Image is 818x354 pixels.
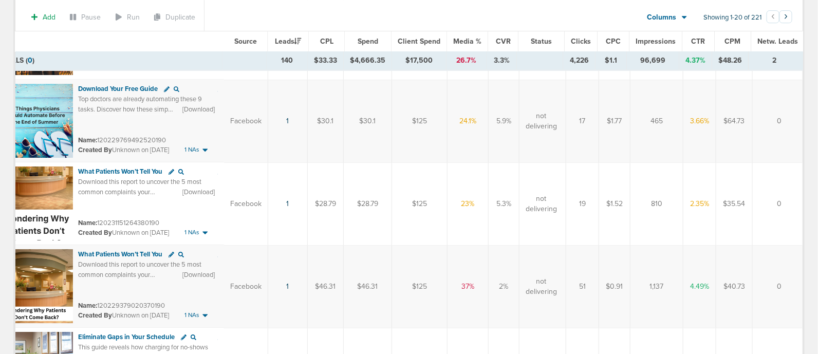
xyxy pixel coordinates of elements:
[630,162,683,245] td: 810
[308,162,344,245] td: $28.79
[78,136,97,144] span: Name:
[184,311,199,320] span: 1 NAs
[779,10,792,23] button: Go to next page
[78,95,210,143] span: Top doctors are already automating these 9 tasks. Discover how these simple changes can free up y...
[448,162,489,245] td: 23%
[344,245,392,328] td: $46.31
[489,245,519,328] td: 2%
[78,85,158,93] span: Download Your Free Guide
[599,80,630,162] td: $1.77
[566,162,599,245] td: 19
[630,80,683,162] td: 465
[716,80,753,162] td: $64.73
[182,105,215,114] span: [Download]
[753,80,810,162] td: 0
[78,167,162,176] span: What Patients Won’t Tell You
[184,145,199,154] span: 1 NAs
[78,302,165,310] small: 120229379020370190
[224,162,268,245] td: Facebook
[526,194,557,214] span: not delivering
[182,270,215,280] span: [Download]
[78,178,212,216] span: Download this report to uncover the 5 most common complaints your patients won’t tell you about —...
[320,37,333,46] span: CPL
[398,37,440,46] span: Client Spend
[712,51,749,70] td: $48.26
[224,245,268,328] td: Facebook
[749,51,805,70] td: 2
[344,80,392,162] td: $30.1
[78,146,112,154] span: Created By
[487,51,517,70] td: 3.3%
[630,245,683,328] td: 1,137
[703,13,761,22] span: Showing 1-20 of 221
[78,333,175,341] span: Eliminate Gaps in Your Schedule
[78,219,97,227] span: Name:
[392,80,448,162] td: $125
[78,250,162,258] span: What Patients Won’t Tell You
[26,10,61,25] button: Add
[627,51,679,70] td: 96,699
[489,162,519,245] td: 5.3%
[267,51,308,70] td: 140
[606,37,621,46] span: CPC
[43,13,55,22] span: Add
[526,276,557,296] span: not delivering
[753,162,810,245] td: 0
[448,245,489,328] td: 37%
[224,80,268,162] td: Facebook
[716,162,753,245] td: $35.54
[599,245,630,328] td: $0.91
[566,245,599,328] td: 51
[78,260,212,299] span: Download this report to uncover the 5 most common complaints your patients won’t tell you about —...
[344,162,392,245] td: $28.79
[308,80,344,162] td: $30.1
[392,245,448,328] td: $125
[453,37,481,46] span: Media %
[599,162,630,245] td: $1.52
[571,37,591,46] span: Clicks
[448,80,489,162] td: 24.1%
[308,245,344,328] td: $46.31
[716,245,753,328] td: $40.73
[447,51,487,70] td: 26.7%
[647,12,677,23] span: Columns
[692,37,705,46] span: CTR
[275,37,302,46] span: Leads
[489,80,519,162] td: 5.9%
[287,117,289,125] a: 1
[683,245,716,328] td: 4.49%
[767,12,792,24] ul: Pagination
[566,80,599,162] td: 17
[392,162,448,245] td: $125
[757,37,798,46] span: Netw. Leads
[78,228,169,237] small: Unknown on [DATE]
[344,51,392,70] td: $4,666.35
[78,302,97,310] span: Name:
[182,188,215,197] span: [Download]
[636,37,676,46] span: Impressions
[78,136,166,144] small: 120229769492520190
[287,282,289,291] a: 1
[531,37,552,46] span: Status
[358,37,378,46] span: Spend
[596,51,627,70] td: $1.1
[78,229,112,237] span: Created By
[78,219,159,227] small: 120231151264380190
[753,245,810,328] td: 0
[683,80,716,162] td: 3.66%
[184,228,199,237] span: 1 NAs
[725,37,741,46] span: CPM
[28,56,32,65] span: 0
[526,111,557,131] span: not delivering
[683,162,716,245] td: 2.35%
[78,145,169,155] small: Unknown on [DATE]
[308,51,344,70] td: $33.33
[563,51,596,70] td: 4,226
[234,37,257,46] span: Source
[392,51,447,70] td: $17,500
[679,51,712,70] td: 4.37%
[496,37,511,46] span: CVR
[78,311,169,320] small: Unknown on [DATE]
[78,311,112,320] span: Created By
[287,199,289,208] a: 1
